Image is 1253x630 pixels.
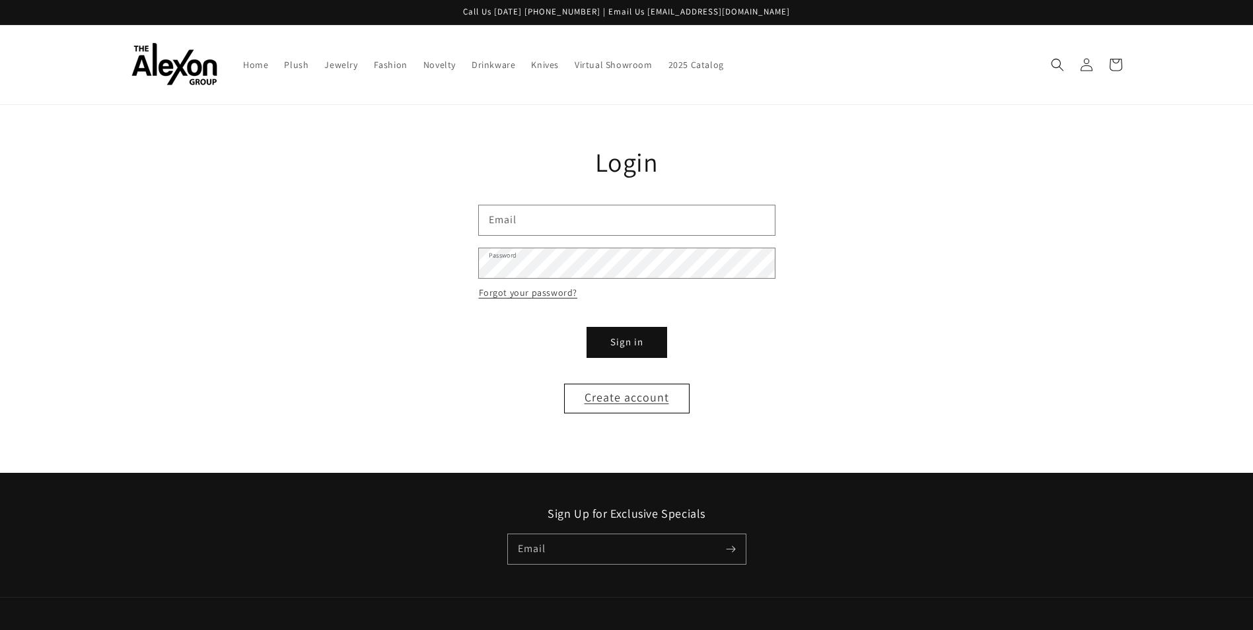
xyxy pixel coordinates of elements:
span: Virtual Showroom [575,59,653,71]
h1: Login [479,145,775,179]
span: Plush [284,59,308,71]
span: Fashion [374,59,408,71]
span: Home [243,59,268,71]
a: Fashion [366,51,415,79]
a: Home [235,51,276,79]
span: Knives [531,59,559,71]
button: Sign in [587,328,666,357]
a: Jewelry [316,51,365,79]
span: Novelty [423,59,456,71]
a: Plush [276,51,316,79]
button: Subscribe [717,534,746,563]
a: Novelty [415,51,464,79]
a: Create account [564,384,690,413]
a: Virtual Showroom [567,51,661,79]
h2: Sign Up for Exclusive Specials [131,506,1122,521]
span: Drinkware [472,59,515,71]
a: Forgot your password? [479,285,578,301]
a: Knives [523,51,567,79]
summary: Search [1043,50,1072,79]
a: Drinkware [464,51,523,79]
span: Jewelry [324,59,357,71]
span: 2025 Catalog [668,59,724,71]
a: 2025 Catalog [661,51,732,79]
img: The Alexon Group [131,43,217,86]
